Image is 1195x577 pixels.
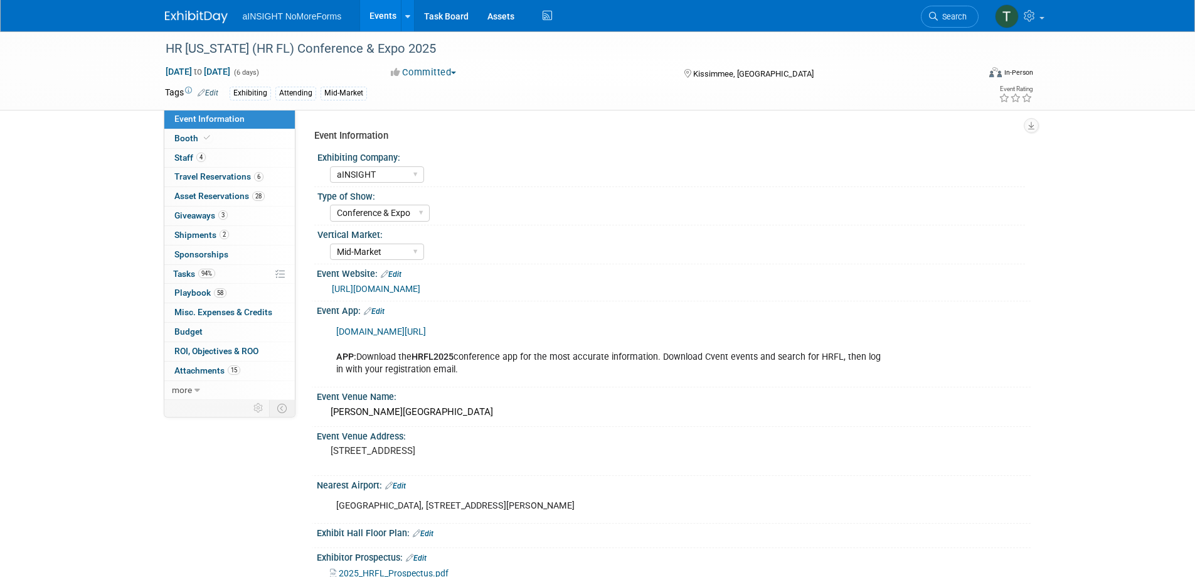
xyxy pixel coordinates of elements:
[192,67,204,77] span: to
[174,153,206,163] span: Staff
[164,342,295,361] a: ROI, Objectives & ROO
[174,249,228,259] span: Sponsorships
[173,269,215,279] span: Tasks
[693,69,814,78] span: Kissimmee, [GEOGRAPHIC_DATA]
[174,365,240,375] span: Attachments
[164,129,295,148] a: Booth
[164,265,295,284] a: Tasks94%
[995,4,1019,28] img: Teresa Papanicolaou
[336,352,356,362] b: APP:
[174,191,265,201] span: Asset Reservations
[938,12,967,21] span: Search
[164,303,295,322] a: Misc. Expenses & Credits
[174,346,258,356] span: ROI, Objectives & ROO
[999,86,1033,92] div: Event Rating
[165,66,231,77] span: [DATE] [DATE]
[174,307,272,317] span: Misc. Expenses & Credits
[164,226,295,245] a: Shipments2
[364,307,385,316] a: Edit
[174,114,245,124] span: Event Information
[174,230,229,240] span: Shipments
[164,110,295,129] a: Event Information
[317,301,1031,318] div: Event App:
[174,171,263,181] span: Travel Reservations
[196,153,206,162] span: 4
[269,400,295,416] td: Toggle Event Tabs
[275,87,316,100] div: Attending
[317,548,1031,564] div: Exhibitor Prospectus:
[989,67,1002,77] img: Format-Inperson.png
[198,269,215,278] span: 94%
[161,38,960,60] div: HR [US_STATE] (HR FL) Conference & Expo 2025
[327,320,893,382] div: Download the conference app for the most accurate information. Download Cvent events and search f...
[164,187,295,206] a: Asset Reservations28
[165,86,218,100] td: Tags
[164,168,295,186] a: Travel Reservations6
[381,270,401,279] a: Edit
[317,225,1025,241] div: Vertical Market:
[214,288,226,298] span: 58
[317,427,1031,443] div: Event Venue Address:
[174,288,226,298] span: Playbook
[336,326,426,337] a: [DOMAIN_NAME][URL]
[413,529,433,538] a: Edit
[220,230,229,239] span: 2
[317,264,1031,281] div: Event Website:
[317,387,1031,403] div: Event Venue Name:
[321,87,367,100] div: Mid-Market
[332,284,420,294] a: [URL][DOMAIN_NAME]
[164,149,295,168] a: Staff4
[385,482,406,490] a: Edit
[218,210,228,220] span: 3
[174,326,203,337] span: Budget
[252,191,265,201] span: 28
[164,284,295,303] a: Playbook58
[1004,68,1033,77] div: In-Person
[317,524,1031,540] div: Exhibit Hall Floor Plan:
[165,11,228,23] img: ExhibitDay
[314,129,1021,143] div: Event Information
[172,385,192,395] span: more
[164,245,295,264] a: Sponsorships
[386,66,461,79] button: Committed
[331,445,600,456] pre: [STREET_ADDRESS]
[327,493,893,519] div: [GEOGRAPHIC_DATA], [STREET_ADDRESS][PERSON_NAME]
[174,210,228,220] span: Giveaways
[164,381,295,400] a: more
[406,554,427,563] a: Edit
[317,476,1031,492] div: Nearest Airport:
[412,352,454,362] b: HRFL2025
[164,362,295,380] a: Attachments15
[164,207,295,225] a: Giveaways3
[174,133,213,143] span: Booth
[326,402,1021,422] div: [PERSON_NAME][GEOGRAPHIC_DATA]
[905,65,1034,84] div: Event Format
[228,365,240,375] span: 15
[243,11,342,21] span: aINSIGHT NoMoreForms
[230,87,271,100] div: Exhibiting
[204,134,210,141] i: Booth reservation complete
[198,89,218,97] a: Edit
[233,68,259,77] span: (6 days)
[254,172,263,181] span: 6
[921,6,979,28] a: Search
[317,187,1025,203] div: Type of Show:
[164,323,295,342] a: Budget
[317,148,1025,164] div: Exhibiting Company:
[248,400,270,416] td: Personalize Event Tab Strip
